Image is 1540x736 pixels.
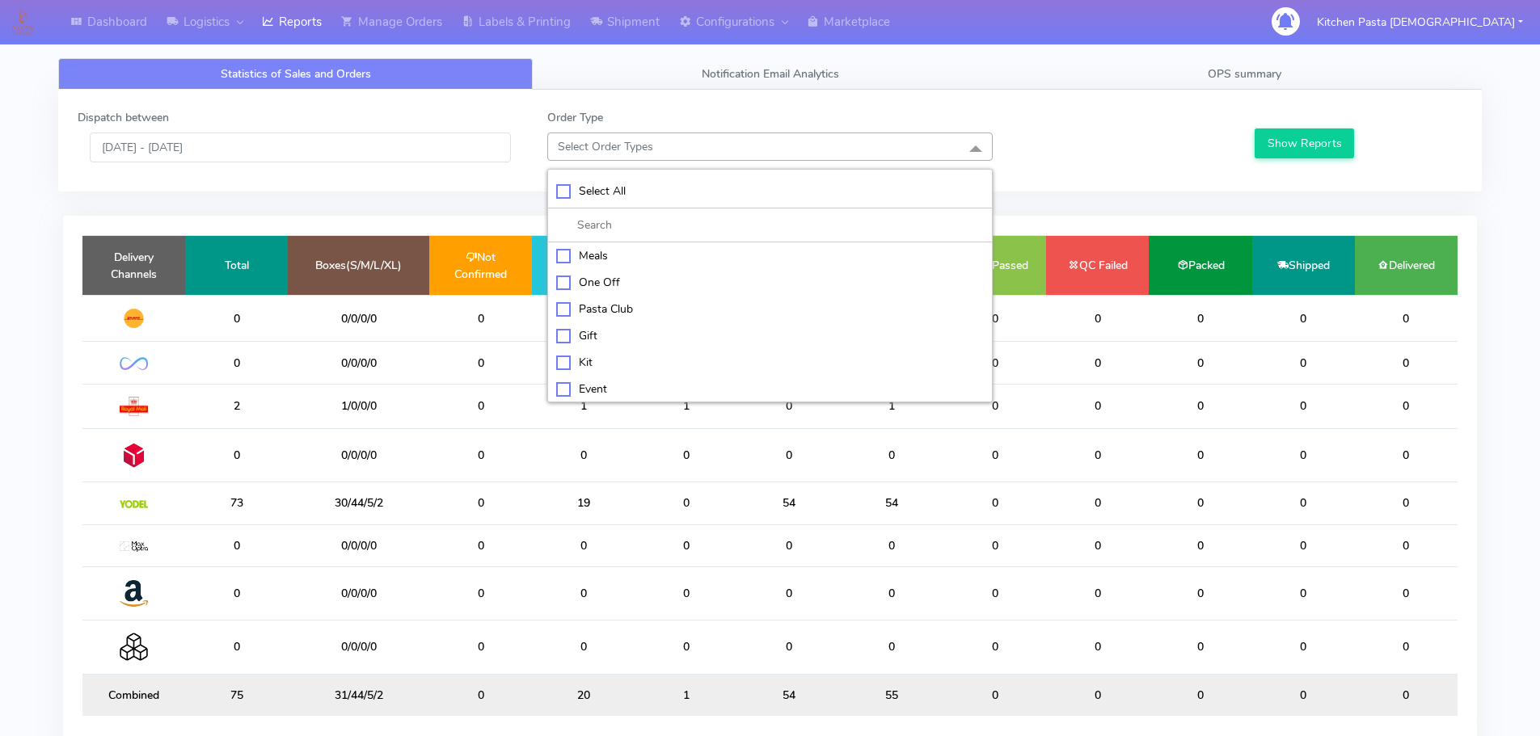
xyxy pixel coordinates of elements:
[943,428,1046,482] td: 0
[738,620,841,674] td: 0
[429,524,532,566] td: 0
[532,295,635,342] td: 0
[943,674,1046,716] td: 0
[738,566,841,620] td: 0
[429,482,532,524] td: 0
[532,482,635,524] td: 19
[1149,674,1251,716] td: 0
[288,236,429,295] td: Boxes(S/M/L/XL)
[1252,295,1355,342] td: 0
[429,384,532,428] td: 0
[120,579,148,608] img: Amazon
[1252,482,1355,524] td: 0
[1046,236,1149,295] td: QC Failed
[120,357,148,371] img: OnFleet
[429,428,532,482] td: 0
[1355,620,1458,674] td: 0
[738,384,841,428] td: 0
[635,674,737,716] td: 1
[1252,236,1355,295] td: Shipped
[943,295,1046,342] td: 0
[738,428,841,482] td: 0
[556,381,984,397] div: Event
[1355,428,1458,482] td: 0
[120,397,148,416] img: Royal Mail
[1149,342,1251,384] td: 0
[1046,428,1149,482] td: 0
[429,342,532,384] td: 0
[943,524,1046,566] td: 0
[556,183,984,200] div: Select All
[1305,6,1535,39] button: Kitchen Pasta [DEMOGRAPHIC_DATA]
[532,524,635,566] td: 0
[82,236,185,295] td: Delivery Channels
[185,566,288,620] td: 0
[556,301,984,318] div: Pasta Club
[221,66,371,82] span: Statistics of Sales and Orders
[429,620,532,674] td: 0
[1149,384,1251,428] td: 0
[1046,295,1149,342] td: 0
[532,674,635,716] td: 20
[429,295,532,342] td: 0
[841,620,943,674] td: 0
[635,620,737,674] td: 0
[943,620,1046,674] td: 0
[943,566,1046,620] td: 0
[58,58,1482,90] ul: Tabs
[1355,295,1458,342] td: 0
[1046,674,1149,716] td: 0
[1355,566,1458,620] td: 0
[943,482,1046,524] td: 0
[1149,236,1251,295] td: Packed
[185,236,288,295] td: Total
[1149,295,1251,342] td: 0
[1355,674,1458,716] td: 0
[1255,128,1354,158] button: Show Reports
[702,66,839,82] span: Notification Email Analytics
[288,674,429,716] td: 31/44/5/2
[288,566,429,620] td: 0/0/0/0
[635,566,737,620] td: 0
[185,428,288,482] td: 0
[1149,566,1251,620] td: 0
[738,674,841,716] td: 54
[1208,66,1281,82] span: OPS summary
[556,354,984,371] div: Kit
[1355,384,1458,428] td: 0
[1046,566,1149,620] td: 0
[288,295,429,342] td: 0/0/0/0
[120,541,148,553] img: MaxOptra
[1046,482,1149,524] td: 0
[1149,482,1251,524] td: 0
[841,524,943,566] td: 0
[288,620,429,674] td: 0/0/0/0
[943,236,1046,295] td: QC Passed
[185,295,288,342] td: 0
[288,428,429,482] td: 0/0/0/0
[556,217,984,233] input: multiselect-search
[558,139,653,154] span: Select Order Types
[738,482,841,524] td: 54
[532,566,635,620] td: 0
[1046,524,1149,566] td: 0
[841,428,943,482] td: 0
[120,308,148,329] img: DHL
[120,633,148,661] img: Collection
[532,384,635,428] td: 1
[1355,482,1458,524] td: 0
[82,674,185,716] td: Combined
[1149,428,1251,482] td: 0
[635,524,737,566] td: 0
[943,384,1046,428] td: 0
[635,428,737,482] td: 0
[90,132,511,162] input: Pick the Daterange
[1149,524,1251,566] td: 0
[78,109,169,126] label: Dispatch between
[841,384,943,428] td: 1
[185,482,288,524] td: 73
[532,428,635,482] td: 0
[429,566,532,620] td: 0
[556,327,984,344] div: Gift
[288,482,429,524] td: 30/44/5/2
